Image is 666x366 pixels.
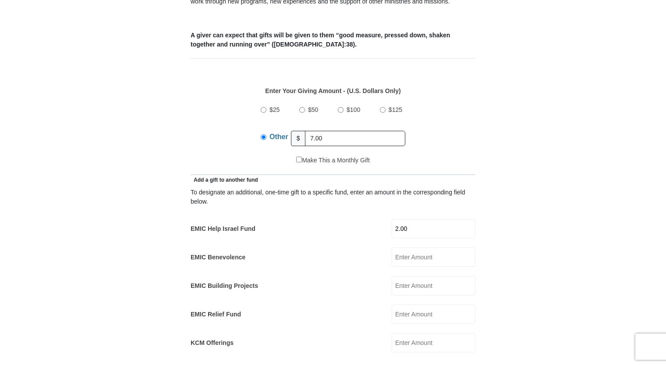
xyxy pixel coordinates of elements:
label: EMIC Benevolence [191,253,245,262]
div: To designate an additional, one-time gift to a specific fund, enter an amount in the correspondin... [191,188,475,206]
input: Enter Amount [392,219,475,238]
label: Make This a Monthly Gift [296,156,370,165]
label: KCM Offerings [191,338,234,348]
input: Enter Amount [392,333,475,352]
input: Make This a Monthly Gift [296,157,302,162]
label: EMIC Help Israel Fund [191,224,255,233]
span: Other [269,133,288,140]
input: Other Amount [305,131,405,146]
label: EMIC Building Projects [191,281,258,291]
span: $100 [347,106,360,113]
input: Enter Amount [392,248,475,267]
input: Enter Amount [392,276,475,295]
span: Add a gift to another fund [191,177,258,183]
b: A giver can expect that gifts will be given to them “good measure, pressed down, shaken together ... [191,32,450,48]
span: $125 [389,106,402,113]
input: Enter Amount [392,305,475,324]
span: $50 [308,106,318,113]
span: $ [291,131,306,146]
label: EMIC Relief Fund [191,310,241,319]
strong: Enter Your Giving Amount - (U.S. Dollars Only) [265,87,400,94]
span: $25 [269,106,280,113]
